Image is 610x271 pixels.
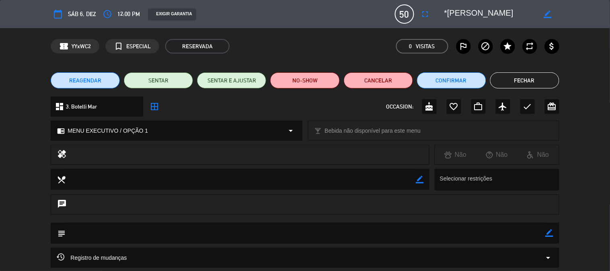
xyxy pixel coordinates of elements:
[165,39,230,53] span: RESERVADA
[53,9,63,19] i: calendar_today
[344,72,413,88] button: Cancelar
[325,126,421,135] span: Bebida não disponível para este menu
[68,9,96,19] span: Sáb 6, dez
[286,126,296,135] i: arrow_drop_down
[416,42,435,51] em: Visitas
[523,102,532,111] i: check
[124,72,193,88] button: SENTAR
[114,41,123,51] i: turned_in_not
[449,102,459,111] i: favorite_border
[481,41,491,51] i: block
[544,253,553,263] i: arrow_drop_down
[100,7,115,21] button: access_time
[57,175,66,184] i: local_dining
[459,41,468,51] i: outlined_flag
[103,9,112,19] i: access_time
[126,42,151,51] span: ESPECIAL
[57,229,66,238] i: subject
[476,150,518,160] div: Não
[416,176,423,183] i: border_color
[57,127,65,135] i: chrome_reader_mode
[386,102,414,111] span: OCCASION:
[525,41,535,51] i: repeat
[51,7,65,21] button: calendar_today
[117,9,140,19] span: 12:00 PM
[59,41,69,51] span: confirmation_number
[547,102,557,111] i: card_giftcard
[68,126,148,135] span: MENU EXECUTIVO / OPÇÃO 1
[150,102,159,111] i: border_all
[148,8,196,21] div: EXIGIR GARANTIA
[395,4,414,24] span: 50
[197,72,266,88] button: SENTAR E AJUSTAR
[55,102,64,111] i: dashboard
[66,102,97,111] span: 3. Botelli Mar
[409,42,412,51] span: 0
[57,149,67,160] i: healing
[498,102,508,111] i: airplanemode_active
[544,10,551,18] i: border_color
[490,72,559,88] button: Fechar
[546,229,553,237] i: border_color
[270,72,339,88] button: NO-SHOW
[51,72,120,88] button: REAGENDAR
[435,150,476,160] div: Não
[69,76,101,85] span: REAGENDAR
[57,199,67,210] i: chat
[474,102,483,111] i: work_outline
[503,41,513,51] i: star
[418,7,433,21] button: fullscreen
[314,127,322,135] i: local_bar
[57,253,127,263] span: Registro de mudanças
[72,42,91,51] span: YYxWC2
[547,41,557,51] i: attach_money
[518,150,559,160] div: Não
[417,72,486,88] button: Confirmar
[421,9,430,19] i: fullscreen
[425,102,434,111] i: cake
